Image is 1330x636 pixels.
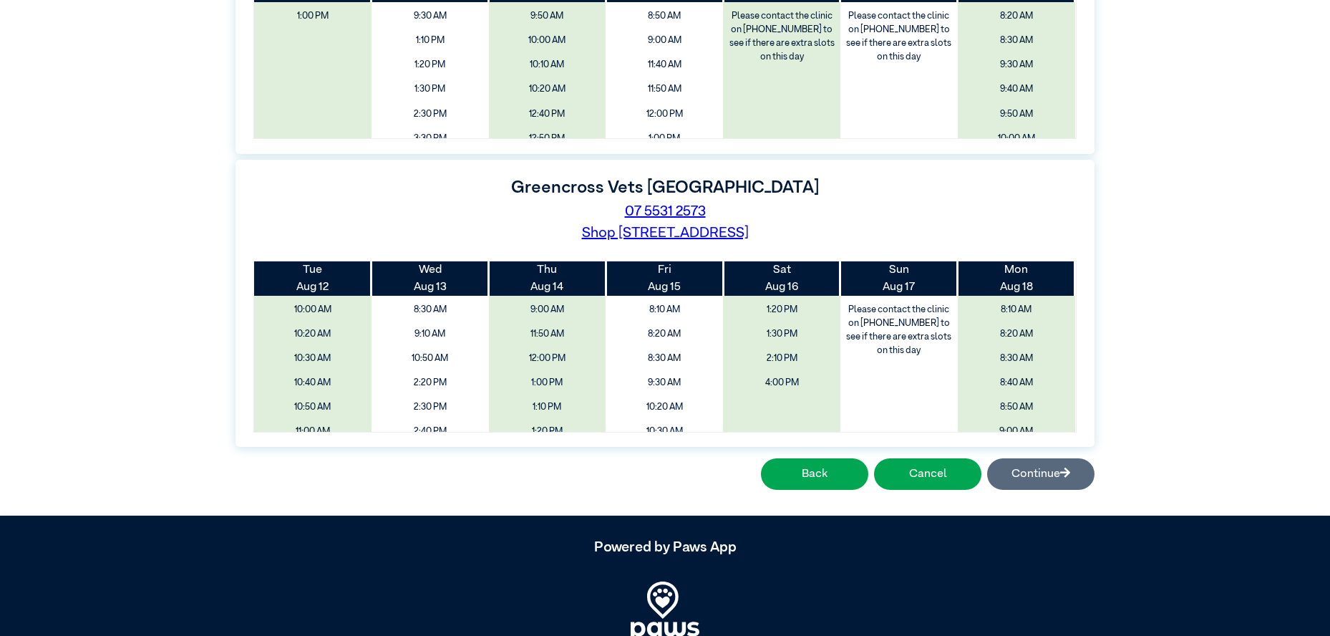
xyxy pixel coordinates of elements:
[259,397,367,418] span: 10:50 AM
[963,324,1070,344] span: 8:20 AM
[494,30,601,51] span: 10:00 AM
[842,6,956,68] label: Please contact the clinic on [PHONE_NUMBER] to see if there are extra slots on this day
[259,6,367,26] span: 1:00 PM
[840,261,958,296] th: Aug 17
[377,372,484,393] span: 2:20 PM
[494,79,601,100] span: 10:20 AM
[728,324,835,344] span: 1:30 PM
[842,299,956,362] label: Please contact the clinic on [PHONE_NUMBER] to see if there are extra slots on this day
[377,299,484,320] span: 8:30 AM
[963,421,1070,442] span: 9:00 AM
[259,348,367,369] span: 10:30 AM
[494,104,601,125] span: 12:40 PM
[494,324,601,344] span: 11:50 AM
[611,397,718,418] span: 10:20 AM
[963,104,1070,125] span: 9:50 AM
[963,397,1070,418] span: 8:50 AM
[611,348,718,369] span: 8:30 AM
[377,128,484,149] span: 3:30 PM
[963,299,1070,320] span: 8:10 AM
[761,458,868,490] button: Back
[724,6,839,68] label: Please contact the clinic on [PHONE_NUMBER] to see if there are extra slots on this day
[377,421,484,442] span: 2:40 PM
[372,261,489,296] th: Aug 13
[963,348,1070,369] span: 8:30 AM
[611,30,718,51] span: 9:00 AM
[582,226,749,240] a: Shop [STREET_ADDRESS]
[494,372,601,393] span: 1:00 PM
[963,30,1070,51] span: 8:30 AM
[259,324,367,344] span: 10:20 AM
[611,299,718,320] span: 8:10 AM
[963,128,1070,149] span: 10:00 AM
[611,6,718,26] span: 8:50 AM
[259,372,367,393] span: 10:40 AM
[494,54,601,75] span: 10:10 AM
[259,421,367,442] span: 11:00 AM
[611,372,718,393] span: 9:30 AM
[963,79,1070,100] span: 9:40 AM
[377,104,484,125] span: 2:30 PM
[723,261,840,296] th: Aug 16
[611,421,718,442] span: 10:30 AM
[236,539,1094,556] h5: Powered by Paws App
[377,79,484,100] span: 1:30 PM
[259,299,367,320] span: 10:00 AM
[377,30,484,51] span: 1:10 PM
[728,348,835,369] span: 2:10 PM
[958,261,1075,296] th: Aug 18
[963,54,1070,75] span: 9:30 AM
[611,54,718,75] span: 11:40 AM
[606,261,723,296] th: Aug 15
[489,261,606,296] th: Aug 14
[963,6,1070,26] span: 8:20 AM
[611,324,718,344] span: 8:20 AM
[611,104,718,125] span: 12:00 PM
[377,54,484,75] span: 1:20 PM
[494,421,601,442] span: 1:20 PM
[625,204,706,218] a: 07 5531 2573
[611,79,718,100] span: 11:50 AM
[963,372,1070,393] span: 8:40 AM
[494,128,601,149] span: 12:50 PM
[377,397,484,418] span: 2:30 PM
[377,348,484,369] span: 10:50 AM
[377,324,484,344] span: 9:10 AM
[254,261,372,296] th: Aug 12
[728,372,835,393] span: 4:00 PM
[494,6,601,26] span: 9:50 AM
[511,179,819,196] label: Greencross Vets [GEOGRAPHIC_DATA]
[494,348,601,369] span: 12:00 PM
[611,128,718,149] span: 1:00 PM
[377,6,484,26] span: 9:30 AM
[494,397,601,418] span: 1:10 PM
[874,458,981,490] button: Cancel
[494,299,601,320] span: 9:00 AM
[728,299,835,320] span: 1:20 PM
